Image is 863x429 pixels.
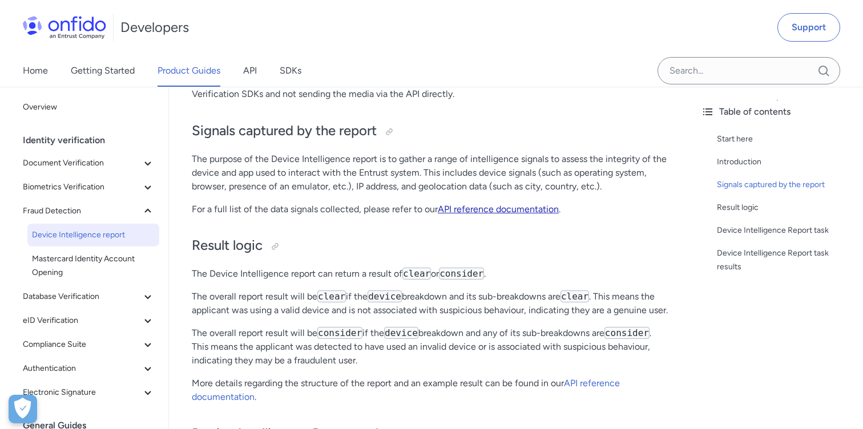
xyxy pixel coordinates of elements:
button: Fraud Detection [18,200,159,222]
a: API [243,55,257,87]
a: Overview [18,96,159,119]
h1: Developers [120,18,189,37]
a: API reference documentation [438,204,559,214]
span: Compliance Suite [23,338,141,351]
a: Device Intelligence report [27,224,159,246]
button: eID Verification [18,309,159,332]
a: Mastercard Identity Account Opening [27,248,159,284]
a: SDKs [280,55,301,87]
span: eID Verification [23,314,141,327]
img: Onfido Logo [23,16,106,39]
p: For a full list of the data signals collected, please refer to our . [192,203,669,216]
code: device [368,290,402,302]
a: Introduction [717,155,854,169]
span: Device Intelligence report [32,228,155,242]
a: Device Intelligence Report task [717,224,854,237]
div: Cookie Preferences [9,395,37,423]
code: clear [560,290,589,302]
span: Mastercard Identity Account Opening [32,252,155,280]
button: Document Verification [18,152,159,175]
button: Authentication [18,357,159,380]
button: Biometrics Verification [18,176,159,199]
button: Electronic Signature [18,381,159,404]
code: clear [402,268,431,280]
a: Signals captured by the report [717,178,854,192]
p: The Device Intelligence report can return a result of or . [192,267,669,281]
input: Onfido search input field [658,57,840,84]
a: Support [777,13,840,42]
h2: Result logic [192,236,669,256]
span: Fraud Detection [23,204,141,218]
span: Electronic Signature [23,386,141,399]
div: Identity verification [23,129,164,152]
a: Result logic [717,201,854,214]
a: Product Guides [158,55,220,87]
p: The purpose of the Device Intelligence report is to gather a range of intelligence signals to ass... [192,152,669,193]
span: Document Verification [23,156,141,170]
code: consider [317,327,362,339]
span: Authentication [23,362,141,375]
p: The overall report result will be if the breakdown and its sub-breakdowns are . This means the ap... [192,290,669,317]
button: Compliance Suite [18,333,159,356]
a: Home [23,55,48,87]
h2: Signals captured by the report [192,122,669,141]
code: device [384,327,418,339]
code: clear [317,290,346,302]
a: Getting Started [71,55,135,87]
button: Open Preferences [9,395,37,423]
span: Biometrics Verification [23,180,141,194]
div: Table of contents [701,105,854,119]
a: Start here [717,132,854,146]
span: Database Verification [23,290,141,303]
button: Database Verification [18,285,159,308]
p: More details regarding the structure of the report and an example result can be found in our . [192,377,669,404]
code: consider [604,327,650,339]
code: consider [439,268,484,280]
span: Overview [23,100,155,114]
p: The overall report result will be if the breakdown and any of its sub-breakdowns are . This means... [192,326,669,367]
a: Device Intelligence Report task results [717,246,854,274]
